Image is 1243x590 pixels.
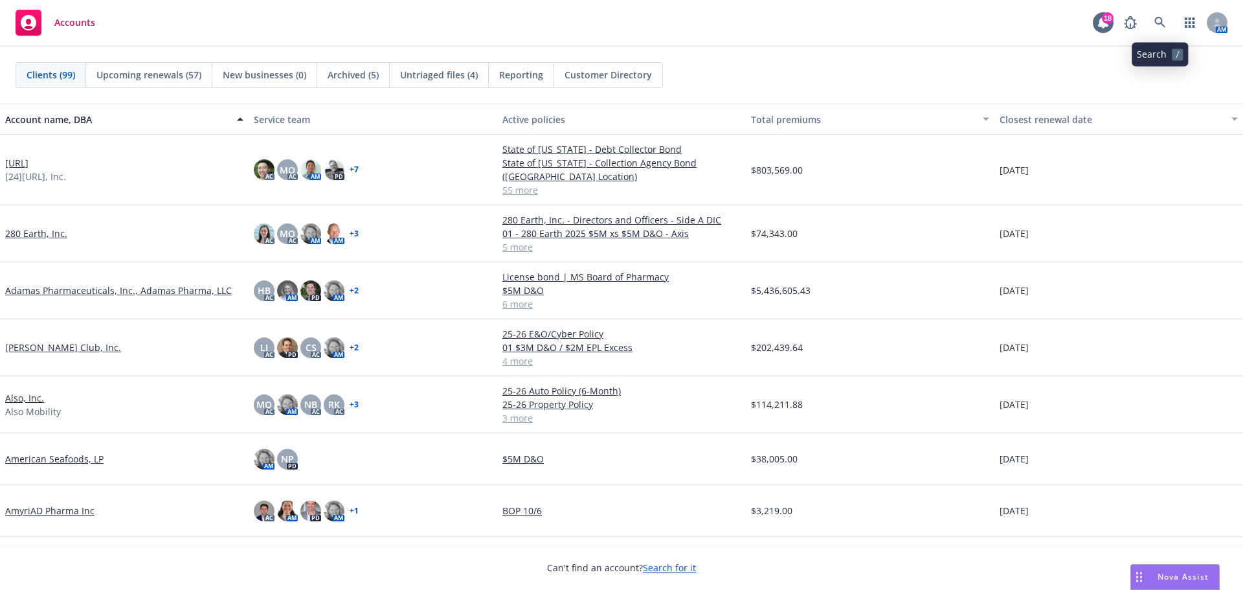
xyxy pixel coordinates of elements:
span: $202,439.64 [751,341,803,354]
span: [DATE] [1000,504,1029,517]
div: Drag to move [1131,565,1147,589]
img: photo [254,449,274,470]
button: Total premiums [746,104,994,135]
span: [DATE] [1000,163,1029,177]
div: Service team [254,113,492,126]
a: + 2 [350,344,359,352]
img: photo [300,223,321,244]
img: photo [324,159,344,180]
span: LI [260,341,268,354]
a: 5 more [502,240,741,254]
a: State of [US_STATE] - Debt Collector Bond [502,142,741,156]
a: 25-26 Auto Policy (6-Month) [502,384,741,398]
a: Switch app [1177,10,1203,36]
span: Also Mobility [5,405,61,418]
a: Report a Bug [1117,10,1143,36]
a: Search for it [643,562,696,574]
img: photo [300,501,321,521]
span: $114,211.88 [751,398,803,411]
span: Untriaged files (4) [400,68,478,82]
span: [DATE] [1000,284,1029,297]
span: Nova Assist [1158,571,1209,582]
a: 4 more [502,354,741,368]
div: Active policies [502,113,741,126]
span: [DATE] [1000,341,1029,354]
a: + 2 [350,287,359,295]
a: + 3 [350,401,359,409]
a: 280 Earth, Inc. - Directors and Officers - Side A DIC [502,213,741,227]
a: Accounts [10,5,100,41]
img: photo [324,280,344,301]
span: [24][URL], Inc. [5,170,66,183]
a: [PERSON_NAME] Club, Inc. [5,341,121,354]
span: Accounts [54,17,95,28]
a: State of [US_STATE] - Collection Agency Bond ([GEOGRAPHIC_DATA] Location) [502,156,741,183]
span: $5,436,605.43 [751,284,811,297]
a: 55 more [502,183,741,197]
a: AmyriAD Pharma Inc [5,504,95,517]
a: 25-26 E&O/Cyber Policy [502,327,741,341]
a: 3 more [502,411,741,425]
span: Clients (99) [27,68,75,82]
span: Archived (5) [328,68,379,82]
span: Reporting [499,68,543,82]
a: American Seafoods, LP [5,452,104,466]
span: RK [328,398,340,411]
img: photo [254,501,274,521]
button: Nova Assist [1130,564,1220,590]
button: Active policies [497,104,746,135]
img: photo [277,337,298,358]
a: + 3 [350,230,359,238]
span: [DATE] [1000,452,1029,466]
a: + 1 [350,507,359,515]
span: HB [258,284,271,297]
a: + 7 [350,166,359,174]
span: $3,219.00 [751,504,792,517]
div: Closest renewal date [1000,113,1224,126]
span: MQ [280,227,295,240]
button: Service team [249,104,497,135]
span: Upcoming renewals (57) [96,68,201,82]
span: MQ [256,398,272,411]
span: $74,343.00 [751,227,798,240]
img: photo [277,394,298,415]
a: $5M D&O [502,284,741,297]
a: Search [1147,10,1173,36]
span: MQ [280,163,295,177]
span: $803,569.00 [751,163,803,177]
span: NP [281,452,294,466]
a: 25-26 Property Policy [502,398,741,411]
button: Closest renewal date [994,104,1243,135]
a: Adamas Pharmaceuticals, Inc., Adamas Pharma, LLC [5,284,232,297]
a: 6 more [502,297,741,311]
img: photo [277,280,298,301]
span: [DATE] [1000,398,1029,411]
img: photo [254,159,274,180]
a: BOP 10/6 [502,504,741,517]
div: Total premiums [751,113,975,126]
span: New businesses (0) [223,68,306,82]
a: 01 $3M D&O / $2M EPL Excess [502,341,741,354]
img: photo [324,501,344,521]
span: [DATE] [1000,227,1029,240]
img: photo [324,337,344,358]
a: [URL] [5,156,28,170]
a: 280 Earth, Inc. [5,227,67,240]
div: Account name, DBA [5,113,229,126]
img: photo [254,223,274,244]
span: CS [306,341,317,354]
img: photo [277,501,298,521]
a: License bond | MS Board of Pharmacy [502,270,741,284]
span: Can't find an account? [547,561,696,574]
a: Also, Inc. [5,391,44,405]
img: photo [300,280,321,301]
span: NB [304,398,317,411]
img: photo [324,223,344,244]
span: Customer Directory [565,68,652,82]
